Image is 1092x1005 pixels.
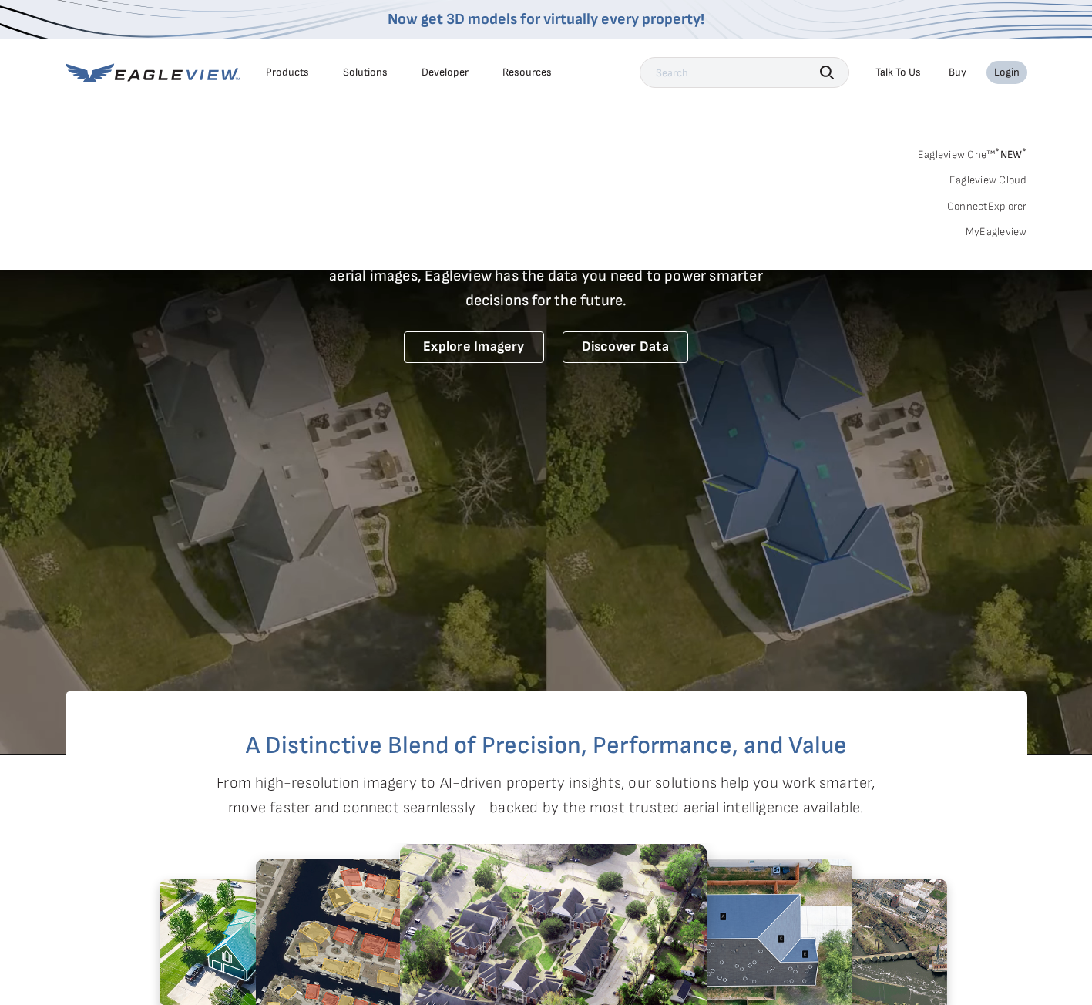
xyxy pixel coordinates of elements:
a: ConnectExplorer [947,200,1027,213]
h2: A Distinctive Blend of Precision, Performance, and Value [127,734,966,758]
a: Now get 3D models for virtually every property! [388,10,704,29]
div: Login [994,66,1020,79]
a: Eagleview Cloud [949,173,1027,187]
a: Discover Data [563,331,688,363]
div: Solutions [343,66,388,79]
input: Search [640,57,849,88]
p: From high-resolution imagery to AI-driven property insights, our solutions help you work smarter,... [217,771,876,820]
span: NEW [995,148,1026,161]
div: Resources [502,66,552,79]
a: Eagleview One™*NEW* [918,143,1027,161]
a: Buy [949,66,966,79]
a: Developer [422,66,469,79]
div: Talk To Us [875,66,921,79]
p: A new era starts here. Built on more than 3.5 billion high-resolution aerial images, Eagleview ha... [311,239,782,313]
a: MyEagleview [966,225,1027,239]
div: Products [266,66,309,79]
a: Explore Imagery [404,331,544,363]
